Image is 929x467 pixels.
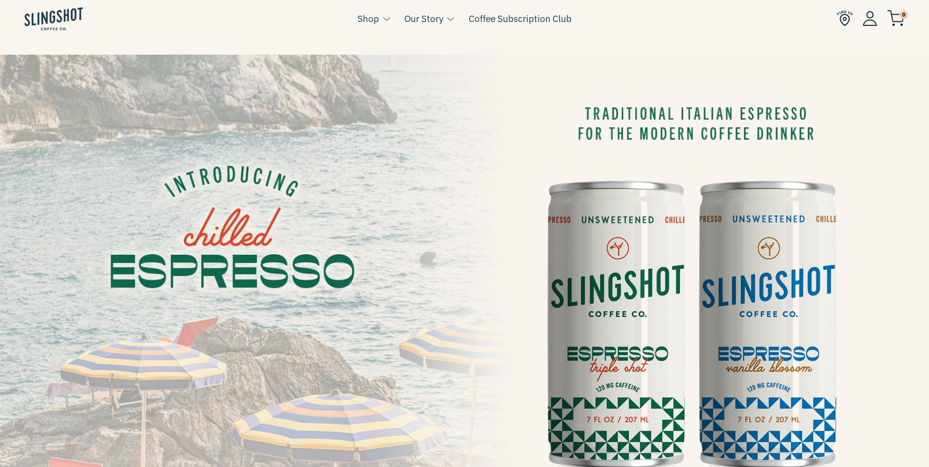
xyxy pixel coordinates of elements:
[899,10,908,19] span: 0
[469,11,572,26] a: Coffee Subscription Club
[404,11,443,26] a: Our Story
[887,10,905,26] img: cart
[837,10,853,26] img: Find Us
[863,11,877,26] img: Account
[357,11,379,26] a: Shop
[887,13,905,24] a: 0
